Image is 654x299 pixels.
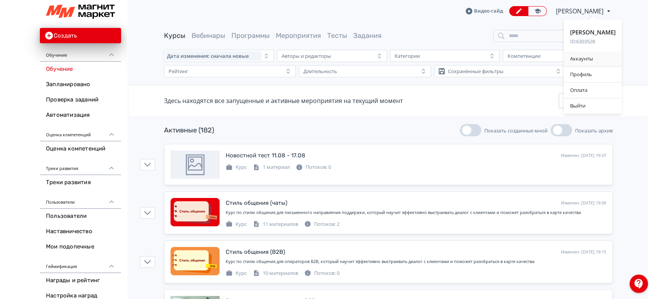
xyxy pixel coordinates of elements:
[564,83,622,98] div: Оплата
[564,67,622,82] div: Профиль
[570,29,616,36] div: [PERSON_NAME]
[564,98,622,114] div: Выйти
[570,38,616,46] div: ID: 6303528
[564,51,622,67] div: Аккаунты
